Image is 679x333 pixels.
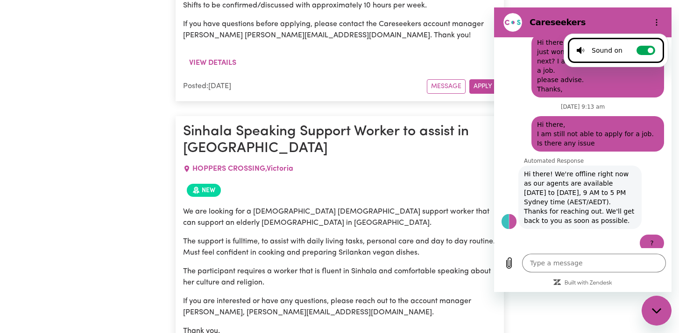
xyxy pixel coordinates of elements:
button: View details [183,54,242,72]
p: If you have questions before applying, please contact the Careseekers account manager [PERSON_NAM... [183,19,496,41]
p: We are looking for a [DEMOGRAPHIC_DATA] [DEMOGRAPHIC_DATA] support worker that can support an eld... [183,206,496,229]
p: The participant requires a worker that is fluent in Sinhala and comfortable speaking about her cu... [183,266,496,288]
p: If you are interested or have any questions, please reach out to the account manager [PERSON_NAME... [183,296,496,318]
span: HOPPERS CROSSING , Victoria [192,165,293,173]
p: The support is fulltime, to assist with daily living tasks, personal care and day to day routine.... [183,236,496,258]
iframe: Button to launch messaging window, conversation in progress [642,296,672,326]
button: Message [427,79,466,94]
div: Posted: [DATE] [183,81,427,92]
h1: Sinhala Speaking Support Worker to assist in [GEOGRAPHIC_DATA] [183,124,496,158]
button: Apply for this job [469,79,496,94]
span: Job posted within the last 30 days [187,184,221,197]
iframe: Messaging window [494,7,672,292]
